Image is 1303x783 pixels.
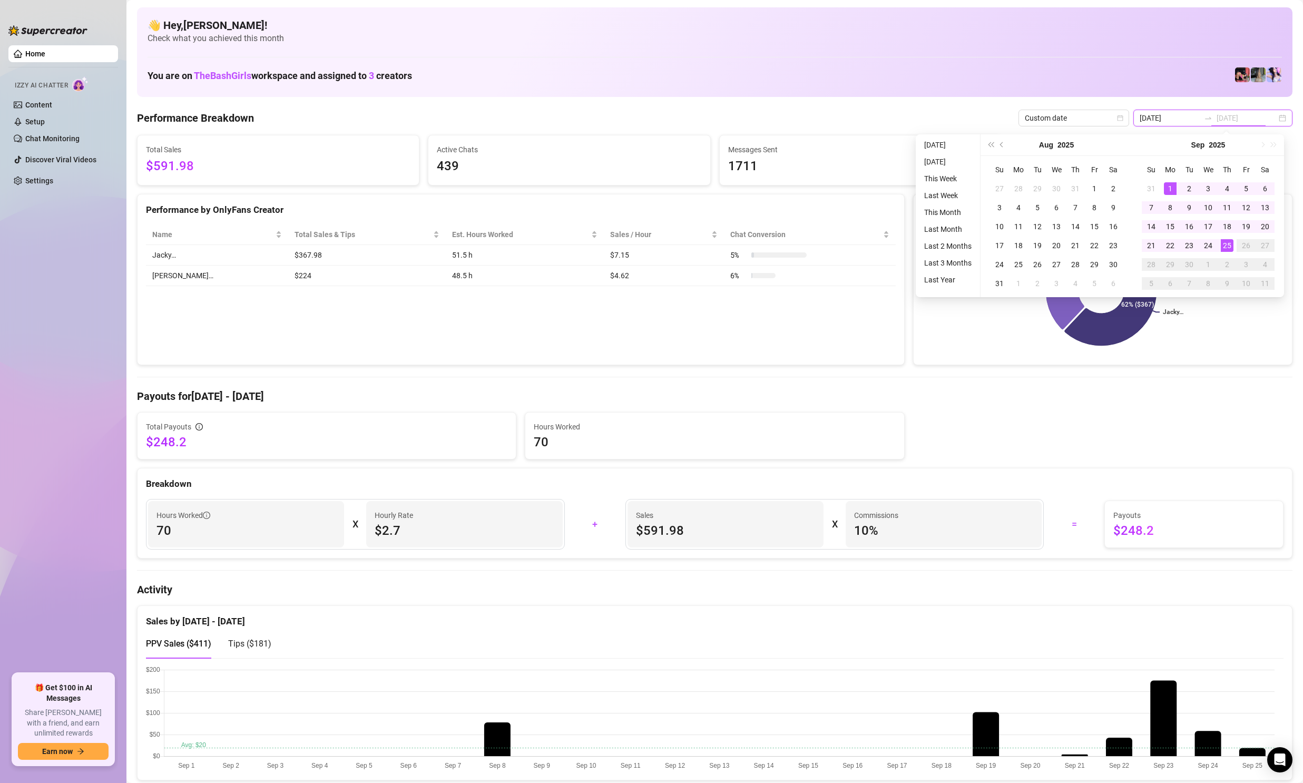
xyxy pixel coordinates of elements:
div: 2 [1221,258,1233,271]
div: 3 [1050,277,1063,290]
td: 2025-09-14 [1142,217,1161,236]
div: Open Intercom Messenger [1267,747,1292,772]
div: 30 [1107,258,1120,271]
div: 21 [1145,239,1158,252]
td: 2025-09-06 [1256,179,1275,198]
td: 2025-08-24 [990,255,1009,274]
button: Last year (Control + left) [985,134,996,155]
div: 16 [1183,220,1196,233]
td: 2025-08-21 [1066,236,1085,255]
td: 2025-08-05 [1028,198,1047,217]
td: 2025-09-20 [1256,217,1275,236]
text: Jacky… [1163,309,1183,316]
td: 2025-09-09 [1180,198,1199,217]
img: Ary [1267,67,1281,82]
li: This Week [920,172,976,185]
td: 2025-07-31 [1066,179,1085,198]
td: 2025-09-01 [1009,274,1028,293]
td: 2025-10-04 [1256,255,1275,274]
div: 30 [1183,258,1196,271]
span: Total Sales [146,144,410,155]
div: 20 [1050,239,1063,252]
td: 2025-09-03 [1199,179,1218,198]
a: Discover Viral Videos [25,155,96,164]
div: 4 [1259,258,1271,271]
td: 2025-09-17 [1199,217,1218,236]
div: 6 [1107,277,1120,290]
td: 2025-08-01 [1085,179,1104,198]
td: 2025-07-27 [990,179,1009,198]
td: 2025-10-09 [1218,274,1237,293]
td: 2025-09-05 [1085,274,1104,293]
span: Payouts [1113,510,1275,521]
span: to [1204,114,1212,122]
td: 2025-08-30 [1104,255,1123,274]
article: Hourly Rate [375,510,413,521]
article: Commissions [854,510,898,521]
div: 27 [993,182,1006,195]
td: 2025-08-25 [1009,255,1028,274]
td: 2025-09-21 [1142,236,1161,255]
span: Hours Worked [156,510,210,521]
div: 6 [1050,201,1063,214]
div: X [832,516,837,533]
td: 2025-09-28 [1142,255,1161,274]
div: 8 [1164,201,1177,214]
span: 🎁 Get $100 in AI Messages [18,683,109,703]
th: Sa [1104,160,1123,179]
div: = [1050,516,1098,533]
td: 2025-09-23 [1180,236,1199,255]
div: 5 [1031,201,1044,214]
li: Last 2 Months [920,240,976,252]
div: 9 [1221,277,1233,290]
div: 28 [1069,258,1082,271]
div: 2 [1031,277,1044,290]
td: 2025-08-31 [1142,179,1161,198]
td: 51.5 h [446,245,604,266]
div: 20 [1259,220,1271,233]
button: Choose a year [1057,134,1074,155]
div: 24 [1202,239,1214,252]
td: 2025-09-02 [1180,179,1199,198]
td: 2025-09-16 [1180,217,1199,236]
span: Check what you achieved this month [148,33,1282,44]
td: 2025-08-14 [1066,217,1085,236]
div: X [352,516,358,533]
td: 2025-09-29 [1161,255,1180,274]
th: We [1047,160,1066,179]
span: info-circle [195,423,203,430]
div: 10 [993,220,1006,233]
li: [DATE] [920,155,976,168]
td: 2025-08-04 [1009,198,1028,217]
span: $2.7 [375,522,554,539]
div: 29 [1164,258,1177,271]
li: This Month [920,206,976,219]
td: 2025-08-18 [1009,236,1028,255]
th: Su [1142,160,1161,179]
td: 2025-08-22 [1085,236,1104,255]
td: Jacky… [146,245,288,266]
span: Total Sales & Tips [295,229,431,240]
span: Total Payouts [146,421,191,433]
div: 6 [1164,277,1177,290]
td: 2025-08-06 [1047,198,1066,217]
div: 1 [1202,258,1214,271]
button: Choose a month [1191,134,1205,155]
div: 9 [1183,201,1196,214]
td: 2025-09-08 [1161,198,1180,217]
td: 2025-09-02 [1028,274,1047,293]
div: Sales by [DATE] - [DATE] [146,606,1284,629]
div: 13 [1259,201,1271,214]
span: info-circle [203,512,210,519]
div: 23 [1183,239,1196,252]
th: Su [990,160,1009,179]
td: 2025-10-05 [1142,274,1161,293]
div: + [571,516,619,533]
td: 2025-09-25 [1218,236,1237,255]
div: 25 [1221,239,1233,252]
div: 28 [1145,258,1158,271]
li: Last Year [920,273,976,286]
td: 2025-09-19 [1237,217,1256,236]
h4: Performance Breakdown [137,111,254,125]
span: Chat Conversion [730,229,881,240]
